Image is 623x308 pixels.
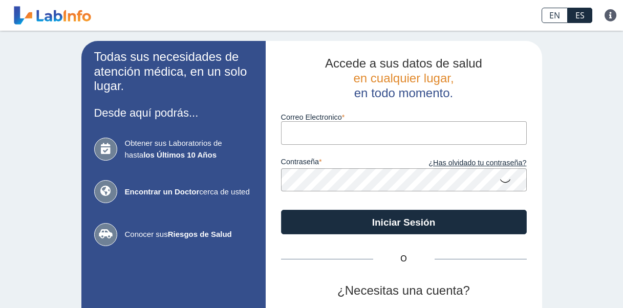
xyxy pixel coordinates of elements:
[125,187,200,196] b: Encontrar un Doctor
[143,150,217,159] b: los Últimos 10 Años
[353,71,454,85] span: en cualquier lugar,
[125,186,253,198] span: cerca de usted
[532,268,612,297] iframe: Help widget launcher
[94,106,253,119] h3: Desde aquí podrás...
[568,8,592,23] a: ES
[125,229,253,240] span: Conocer sus
[281,283,527,298] h2: ¿Necesitas una cuenta?
[281,158,404,169] label: contraseña
[281,210,527,234] button: Iniciar Sesión
[542,8,568,23] a: EN
[168,230,232,238] b: Riesgos de Salud
[94,50,253,94] h2: Todas sus necesidades de atención médica, en un solo lugar.
[281,113,527,121] label: Correo Electronico
[125,138,253,161] span: Obtener sus Laboratorios de hasta
[354,86,453,100] span: en todo momento.
[325,56,482,70] span: Accede a sus datos de salud
[404,158,527,169] a: ¿Has olvidado tu contraseña?
[373,253,435,265] span: O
